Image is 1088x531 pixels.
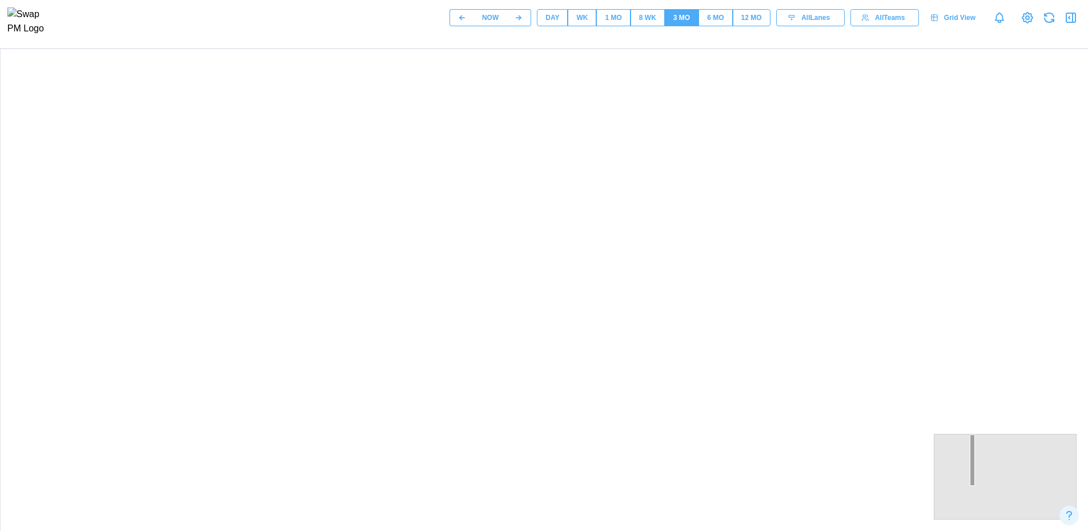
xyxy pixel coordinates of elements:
[1041,10,1057,26] button: Refresh Grid
[801,10,830,26] span: All Lanes
[576,13,588,23] div: WK
[665,9,698,26] button: 3 MO
[741,13,762,23] div: 12 MO
[568,9,596,26] button: WK
[925,9,984,26] a: Grid View
[1019,10,1035,26] a: View Project
[875,10,905,26] span: All Teams
[1063,10,1079,26] button: Open Drawer
[474,9,507,26] button: NOW
[537,9,568,26] button: DAY
[639,13,656,23] div: 8 WK
[850,9,919,26] button: AllTeams
[698,9,732,26] button: 6 MO
[673,13,690,23] div: 3 MO
[7,7,54,36] img: Swap PM Logo
[707,13,724,23] div: 6 MO
[482,13,499,23] div: NOW
[990,8,1009,27] a: Notifications
[605,13,621,23] div: 1 MO
[596,9,630,26] button: 1 MO
[776,9,845,26] button: AllLanes
[733,9,770,26] button: 12 MO
[631,9,665,26] button: 8 WK
[545,13,559,23] div: DAY
[944,10,975,26] span: Grid View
